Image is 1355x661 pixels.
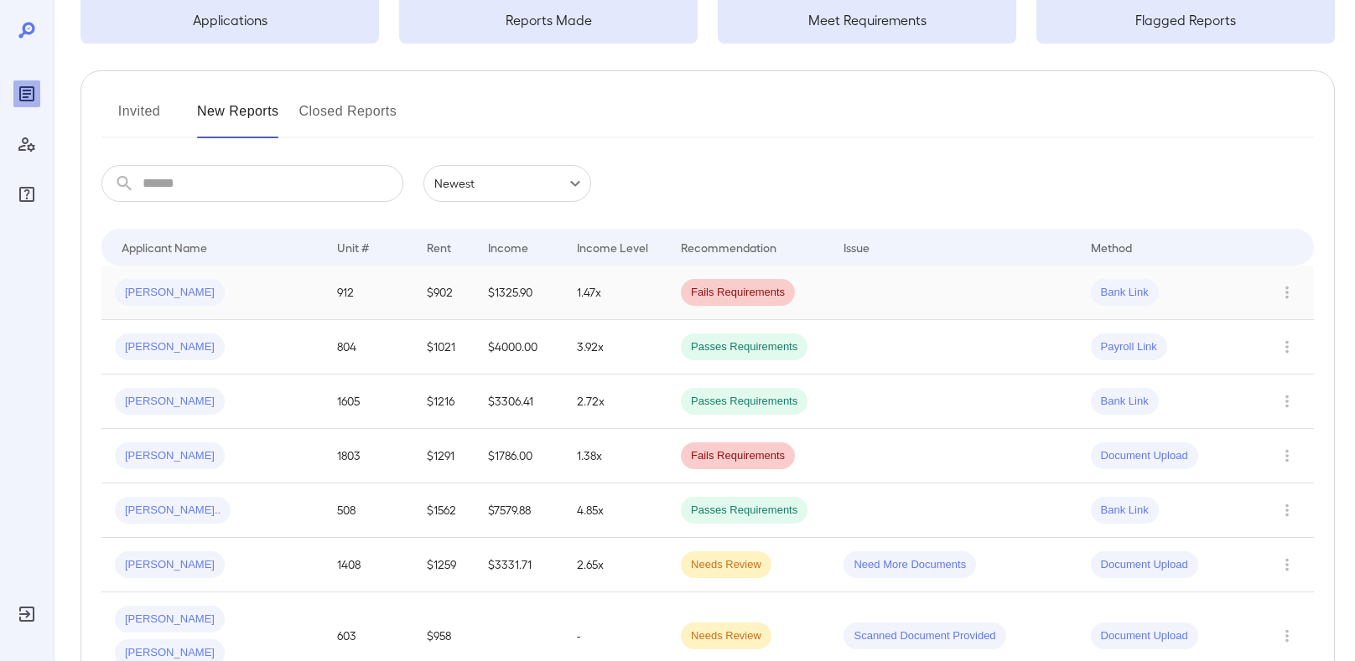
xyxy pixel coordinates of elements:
td: $4000.00 [475,320,563,374]
button: New Reports [197,98,279,138]
td: $1291 [413,429,475,483]
td: 2.65x [563,538,667,592]
td: 4.85x [563,483,667,538]
div: Newest [423,165,591,202]
span: Need More Documents [844,557,976,573]
span: [PERSON_NAME].. [115,503,231,519]
td: 1.38x [563,429,667,483]
h5: Applications [80,10,379,30]
button: Closed Reports [299,98,397,138]
span: [PERSON_NAME] [115,557,225,573]
span: [PERSON_NAME] [115,612,225,627]
button: Row Actions [1274,442,1300,469]
button: Row Actions [1274,497,1300,524]
span: Fails Requirements [681,285,795,301]
span: Passes Requirements [681,394,807,410]
span: Bank Link [1091,394,1159,410]
td: $1216 [413,374,475,429]
td: $3331.71 [475,538,563,592]
h5: Reports Made [399,10,698,30]
td: $902 [413,266,475,320]
button: Invited [101,98,177,138]
span: Scanned Document Provided [844,628,1005,644]
span: Fails Requirements [681,448,795,464]
div: Issue [844,237,870,257]
span: Bank Link [1091,503,1159,519]
h5: Flagged Reports [1036,10,1335,30]
td: $1325.90 [475,266,563,320]
td: $1259 [413,538,475,592]
div: Income [488,237,528,257]
span: Document Upload [1091,448,1198,464]
span: [PERSON_NAME] [115,645,225,661]
div: Manage Users [13,131,40,158]
td: 508 [324,483,413,538]
td: 912 [324,266,413,320]
span: Passes Requirements [681,503,807,519]
td: $1021 [413,320,475,374]
td: 3.92x [563,320,667,374]
td: $1562 [413,483,475,538]
div: Income Level [577,237,648,257]
div: Log Out [13,601,40,627]
span: [PERSON_NAME] [115,394,225,410]
span: Needs Review [681,557,771,573]
span: [PERSON_NAME] [115,448,225,464]
div: Unit # [337,237,369,257]
td: $1786.00 [475,429,563,483]
td: 1.47x [563,266,667,320]
button: Row Actions [1274,333,1300,360]
div: Applicant Name [122,237,207,257]
span: Needs Review [681,628,771,644]
button: Row Actions [1274,622,1300,649]
div: Rent [427,237,454,257]
td: 1408 [324,538,413,592]
td: 1803 [324,429,413,483]
div: Reports [13,80,40,107]
span: Document Upload [1091,557,1198,573]
td: 804 [324,320,413,374]
td: $7579.88 [475,483,563,538]
td: 1605 [324,374,413,429]
div: Method [1091,237,1132,257]
span: Passes Requirements [681,339,807,355]
span: Payroll Link [1091,339,1167,355]
button: Row Actions [1274,388,1300,415]
span: [PERSON_NAME] [115,285,225,301]
span: Bank Link [1091,285,1159,301]
span: [PERSON_NAME] [115,339,225,355]
button: Row Actions [1274,551,1300,578]
div: Recommendation [681,237,776,257]
button: Row Actions [1274,279,1300,306]
span: Document Upload [1091,628,1198,644]
td: $3306.41 [475,374,563,429]
h5: Meet Requirements [718,10,1016,30]
td: 2.72x [563,374,667,429]
div: FAQ [13,181,40,208]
